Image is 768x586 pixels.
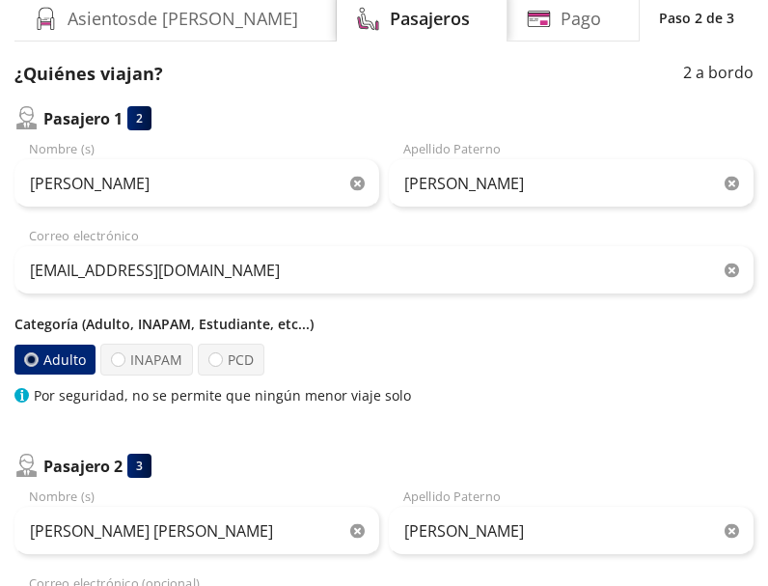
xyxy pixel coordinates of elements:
label: PCD [198,344,264,376]
input: Nombre (s) [14,159,379,208]
div: 2 [127,106,151,130]
input: Apellido Paterno [389,159,754,208]
input: Apellido Paterno [389,507,754,555]
div: 3 [127,454,151,478]
h4: Asientos de [PERSON_NAME] [68,6,298,32]
input: Nombre (s) [14,507,379,555]
p: ¿Quiénes viajan? [14,61,163,87]
input: Correo electrónico [14,246,754,294]
p: Pasajero 2 [43,455,123,478]
p: Paso 2 de 3 [659,8,734,28]
p: Categoría (Adulto, INAPAM, Estudiante, etc...) [14,314,754,334]
h4: Pago [561,6,601,32]
p: Pasajero 1 [43,107,123,130]
h4: Pasajeros [390,6,470,32]
label: Adulto [14,345,96,375]
p: Por seguridad, no se permite que ningún menor viaje solo [34,385,411,405]
label: INAPAM [100,344,193,376]
p: 2 a bordo [683,61,754,87]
